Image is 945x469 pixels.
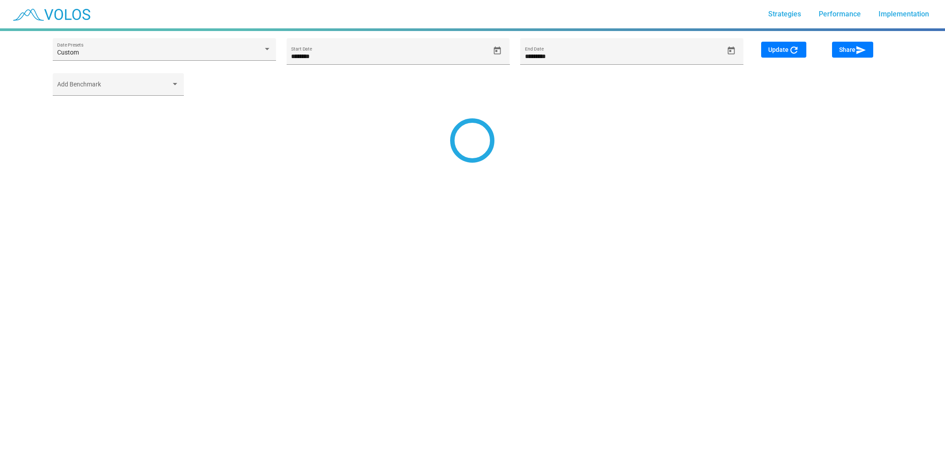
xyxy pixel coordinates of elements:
[7,3,95,25] img: blue_transparent.png
[871,6,936,22] a: Implementation
[819,10,861,18] span: Performance
[723,43,739,59] button: Open calendar
[832,42,873,58] button: Share
[768,10,801,18] span: Strategies
[856,45,866,55] mat-icon: send
[812,6,868,22] a: Performance
[490,43,505,59] button: Open calendar
[789,45,799,55] mat-icon: refresh
[57,49,79,56] span: Custom
[761,6,808,22] a: Strategies
[879,10,929,18] span: Implementation
[761,42,806,58] button: Update
[839,46,866,53] span: Share
[768,46,799,53] span: Update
